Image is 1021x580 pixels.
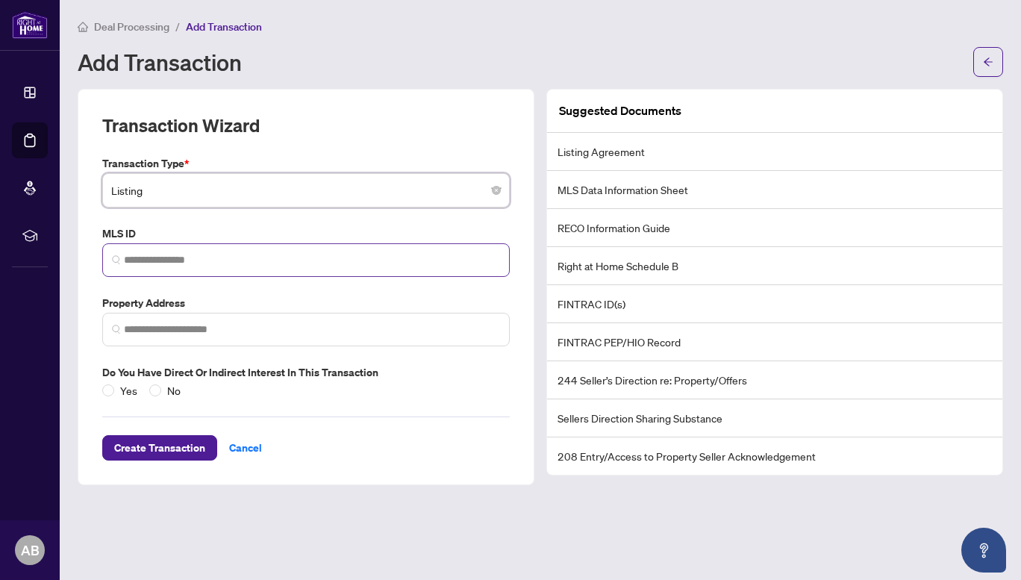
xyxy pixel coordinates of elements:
span: arrow-left [983,57,993,67]
label: Do you have direct or indirect interest in this transaction [102,364,510,381]
li: / [175,18,180,35]
label: MLS ID [102,225,510,242]
span: Create Transaction [114,436,205,460]
span: Cancel [229,436,262,460]
label: Transaction Type [102,155,510,172]
h1: Add Transaction [78,50,242,74]
h2: Transaction Wizard [102,113,260,137]
li: 244 Seller’s Direction re: Property/Offers [547,361,1002,399]
span: close-circle [492,186,501,195]
img: search_icon [112,255,121,264]
button: Cancel [217,435,274,461]
button: Create Transaction [102,435,217,461]
li: Right at Home Schedule B [547,247,1002,285]
li: Listing Agreement [547,133,1002,171]
li: MLS Data Information Sheet [547,171,1002,209]
img: search_icon [112,325,121,334]
article: Suggested Documents [559,102,681,120]
span: AB [21,540,40,561]
li: FINTRAC ID(s) [547,285,1002,323]
span: Deal Processing [94,20,169,34]
button: Open asap [961,528,1006,573]
span: Add Transaction [186,20,262,34]
li: RECO Information Guide [547,209,1002,247]
li: FINTRAC PEP/HIO Record [547,323,1002,361]
li: Sellers Direction Sharing Substance [547,399,1002,437]
li: 208 Entry/Access to Property Seller Acknowledgement [547,437,1002,475]
span: home [78,22,88,32]
span: Yes [114,382,143,399]
img: logo [12,11,48,39]
span: Listing [111,176,501,205]
label: Property Address [102,295,510,311]
span: No [161,382,187,399]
